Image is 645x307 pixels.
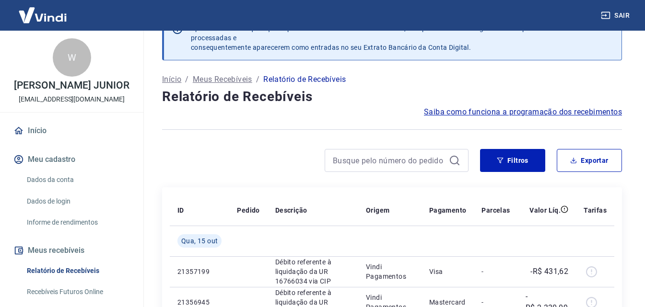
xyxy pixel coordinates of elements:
[23,282,132,302] a: Recebíveis Futuros Online
[177,267,222,276] p: 21357199
[185,74,188,85] p: /
[275,257,351,286] p: Débito referente à liquidação da UR 16766034 via CIP
[23,192,132,211] a: Dados de login
[366,205,389,215] p: Origem
[162,87,622,106] h4: Relatório de Recebíveis
[366,262,414,281] p: Vindi Pagamentos
[481,297,510,307] p: -
[12,0,74,30] img: Vindi
[429,297,467,307] p: Mastercard
[429,205,467,215] p: Pagamento
[19,94,125,104] p: [EMAIL_ADDRESS][DOMAIN_NAME]
[481,267,510,276] p: -
[529,205,561,215] p: Valor Líq.
[53,38,91,77] div: W
[256,74,259,85] p: /
[480,149,545,172] button: Filtros
[177,297,222,307] p: 21356945
[12,120,132,141] a: Início
[12,149,132,170] button: Meu cadastro
[23,213,132,232] a: Informe de rendimentos
[177,205,184,215] p: ID
[14,80,129,91] p: [PERSON_NAME] JUNIOR
[557,149,622,172] button: Exportar
[481,205,510,215] p: Parcelas
[333,153,445,168] input: Busque pelo número do pedido
[191,23,599,52] p: Após o envio das liquidações aparecerem no Relatório de Recebíveis, elas podem demorar algumas ho...
[23,170,132,190] a: Dados da conta
[23,261,132,281] a: Relatório de Recebíveis
[429,267,467,276] p: Visa
[162,74,181,85] a: Início
[599,7,633,24] button: Sair
[424,106,622,118] a: Saiba como funciona a programação dos recebimentos
[584,205,607,215] p: Tarifas
[275,205,307,215] p: Descrição
[237,205,259,215] p: Pedido
[193,74,252,85] a: Meus Recebíveis
[263,74,346,85] p: Relatório de Recebíveis
[181,236,218,246] span: Qua, 15 out
[530,266,568,277] p: -R$ 431,62
[12,240,132,261] button: Meus recebíveis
